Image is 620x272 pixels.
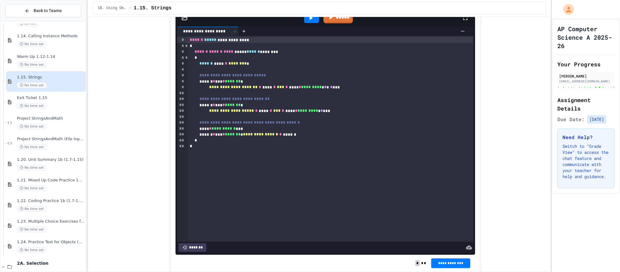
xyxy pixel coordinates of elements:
[17,34,85,39] span: 1.14. Calling Instance Methods
[129,6,131,11] span: /
[98,6,127,11] span: 1B. Using Objects
[17,144,47,150] span: No time set
[557,2,576,16] div: My Account
[557,96,615,113] h2: Assignment Details
[17,247,47,253] span: No time set
[34,8,62,14] span: Back to Teams
[17,165,47,171] span: No time set
[17,206,47,212] span: No time set
[17,62,47,68] span: No time set
[17,103,47,109] span: No time set
[563,134,609,141] h3: Need Help?
[17,219,85,224] span: 1.23. Multiple Choice Exercises for Unit 1b (1.9-1.15)
[557,25,615,50] h1: AP Computer Science A 2025-26
[559,73,613,79] div: [PERSON_NAME]
[17,137,85,142] span: Project StringsAndMath (File Input)
[17,41,47,47] span: No time set
[17,185,47,191] span: No time set
[17,116,85,121] span: Project StringsAndMath
[557,116,585,123] span: Due Date:
[17,157,85,162] span: 1.20. Unit Summary 1b (1.7-1.15)
[17,82,47,88] span: No time set
[17,75,85,80] span: 1.15. Strings
[559,79,613,84] div: [EMAIL_ADDRESS][DOMAIN_NAME]
[17,178,85,183] span: 1.21. Mixed Up Code Practice 1b (1.7-1.15)
[5,4,81,17] button: Back to Teams
[134,5,172,12] span: 1.15. Strings
[17,54,85,59] span: Warm Up 1.12-1.14
[17,124,47,129] span: No time set
[17,260,85,266] span: 2A. Selection
[17,240,85,245] span: 1.24. Practice Test for Objects (1.12-1.14)
[563,143,609,180] p: Switch to "Grade View" to access the chat feature and communicate with your teacher for help and ...
[587,115,606,124] span: [DATE]
[17,198,85,204] span: 1.22. Coding Practice 1b (1.7-1.15)
[17,95,85,101] span: Exit Ticket 1.15
[17,227,47,232] span: No time set
[17,21,39,26] span: 20 min
[557,60,615,68] h2: Your Progress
